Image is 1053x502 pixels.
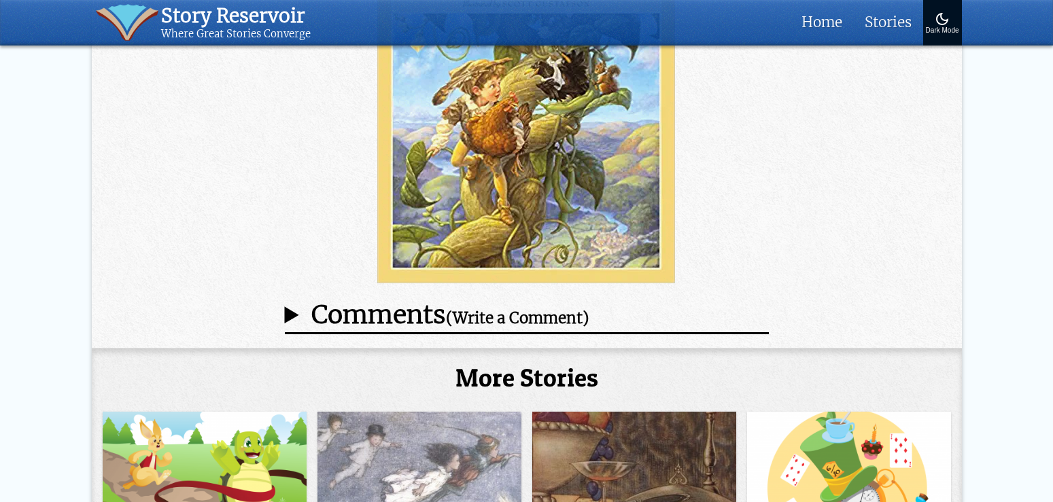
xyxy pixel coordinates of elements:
[161,28,311,41] div: Where Great Stories Converge
[934,11,950,27] img: Turn On Dark Mode
[285,300,769,334] summary: Comments(Write a Comment)
[92,363,962,393] h2: More Stories
[161,4,311,28] div: Story Reservoir
[446,310,589,327] small: (Write a Comment)
[926,27,959,35] div: Dark Mode
[96,4,159,41] img: icon of book with waver spilling out.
